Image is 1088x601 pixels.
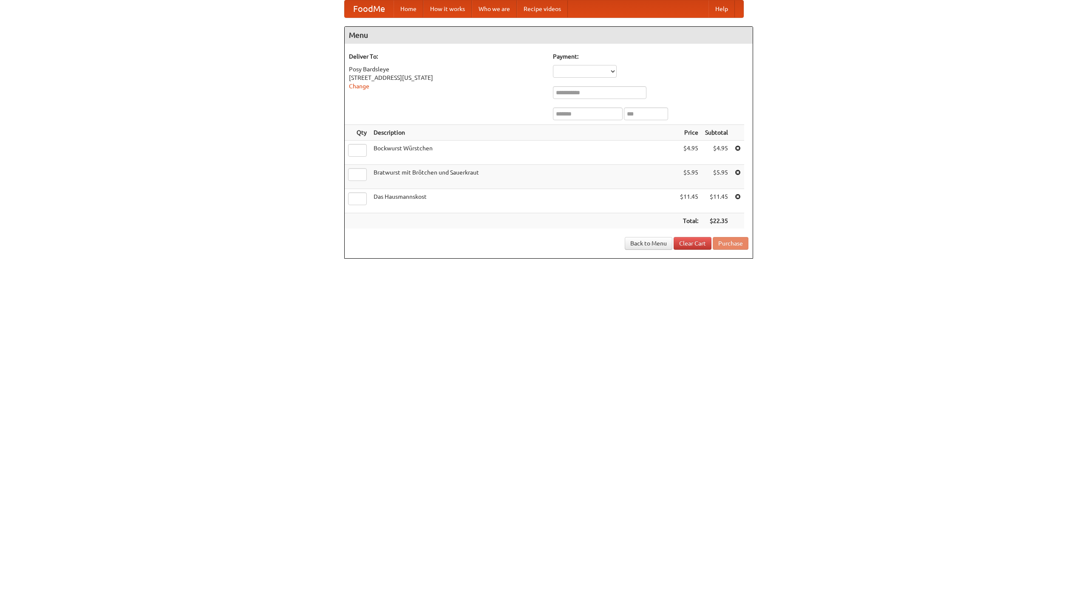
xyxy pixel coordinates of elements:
[677,141,702,165] td: $4.95
[345,0,394,17] a: FoodMe
[349,52,544,61] h5: Deliver To:
[349,73,544,82] div: [STREET_ADDRESS][US_STATE]
[349,83,369,90] a: Change
[370,165,677,189] td: Bratwurst mit Brötchen und Sauerkraut
[702,141,731,165] td: $4.95
[345,125,370,141] th: Qty
[708,0,735,17] a: Help
[472,0,517,17] a: Who we are
[517,0,568,17] a: Recipe videos
[702,125,731,141] th: Subtotal
[394,0,423,17] a: Home
[702,189,731,213] td: $11.45
[674,237,711,250] a: Clear Cart
[713,237,748,250] button: Purchase
[677,189,702,213] td: $11.45
[370,141,677,165] td: Bockwurst Würstchen
[349,65,544,73] div: Posy Bardsleye
[345,27,753,44] h4: Menu
[677,125,702,141] th: Price
[423,0,472,17] a: How it works
[370,125,677,141] th: Description
[677,165,702,189] td: $5.95
[677,213,702,229] th: Total:
[702,213,731,229] th: $22.35
[625,237,672,250] a: Back to Menu
[553,52,748,61] h5: Payment:
[702,165,731,189] td: $5.95
[370,189,677,213] td: Das Hausmannskost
